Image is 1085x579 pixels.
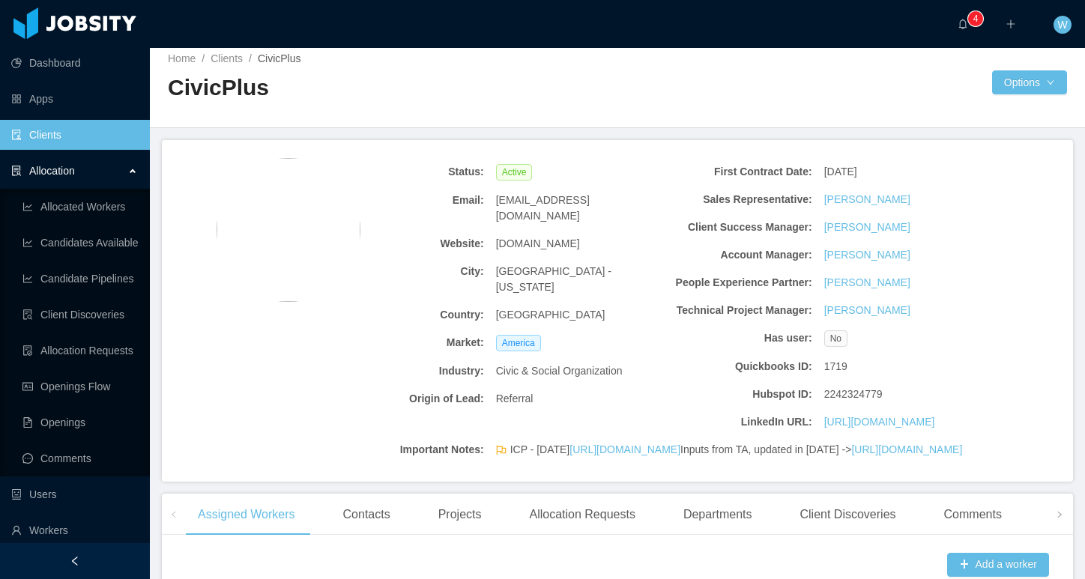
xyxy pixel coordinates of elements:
b: Has user: [660,330,812,346]
a: icon: line-chartCandidates Available [22,228,138,258]
a: icon: file-doneAllocation Requests [22,336,138,366]
a: Home [168,52,196,64]
button: Optionsicon: down [992,70,1067,94]
a: Clients [211,52,243,64]
span: [GEOGRAPHIC_DATA] - [US_STATE] [496,264,648,295]
span: Allocation [29,165,75,177]
a: icon: robotUsers [11,479,138,509]
sup: 4 [968,11,983,26]
span: Civic & Social Organization [496,363,623,379]
a: icon: userWorkers [11,515,138,545]
a: [PERSON_NAME] [824,303,910,318]
i: icon: left [170,511,178,518]
a: icon: file-textOpenings [22,407,138,437]
div: Assigned Workers [186,494,307,536]
b: Industry: [332,363,484,379]
div: [DATE] [818,158,982,186]
a: icon: line-chartCandidate Pipelines [22,264,138,294]
b: Website: [332,236,484,252]
button: icon: plusAdd a worker [947,553,1049,577]
span: / [249,52,252,64]
b: Status: [332,164,484,180]
b: Client Success Manager: [660,219,812,235]
div: Comments [932,494,1014,536]
i: icon: solution [11,166,22,176]
b: City: [332,264,484,279]
span: America [496,335,541,351]
span: Active [496,164,533,181]
a: [URL][DOMAIN_NAME] [569,443,680,455]
a: icon: idcardOpenings Flow [22,372,138,401]
span: 1719 [824,359,847,375]
span: [DOMAIN_NAME] [496,236,580,252]
i: icon: bell [958,19,968,29]
span: ICP - [DATE] Inputs from TA, updated in [DATE] -> [510,442,963,458]
b: People Experience Partner: [660,275,812,291]
a: icon: line-chartAllocated Workers [22,192,138,222]
a: icon: appstoreApps [11,84,138,114]
span: CivicPlus [258,52,301,64]
div: Allocation Requests [517,494,647,536]
p: 4 [973,11,979,26]
img: 911d0f00-fa34-11e8-bb5c-c7097ba0615b_5e628ec90734b-400w.png [217,158,360,302]
a: icon: messageComments [22,443,138,473]
a: [PERSON_NAME] [824,192,910,207]
a: [PERSON_NAME] [824,275,910,291]
b: Hubspot ID: [660,386,812,402]
a: icon: pie-chartDashboard [11,48,138,78]
span: [EMAIL_ADDRESS][DOMAIN_NAME] [496,193,648,224]
b: Origin of Lead: [332,391,484,407]
div: Departments [671,494,764,536]
a: [PERSON_NAME] [824,247,910,263]
span: 2242324779 [824,386,883,402]
b: Technical Project Manager: [660,303,812,318]
b: Email: [332,193,484,208]
i: icon: plus [1006,19,1016,29]
b: LinkedIn URL: [660,414,812,430]
a: [URL][DOMAIN_NAME] [851,443,962,455]
span: W [1057,16,1067,34]
div: Client Discoveries [788,494,907,536]
b: Account Manager: [660,247,812,263]
b: First Contract Date: [660,164,812,180]
span: Referral [496,391,534,407]
i: icon: right [1056,511,1063,518]
b: Country: [332,307,484,323]
span: No [824,330,847,347]
a: [PERSON_NAME] [824,219,910,235]
h2: CivicPlus [168,73,617,103]
div: Contacts [331,494,402,536]
a: [URL][DOMAIN_NAME] [824,414,935,430]
span: / [202,52,205,64]
b: Market: [332,335,484,351]
div: Projects [426,494,494,536]
b: Important Notes: [332,442,484,458]
a: icon: auditClients [11,120,138,150]
b: Quickbooks ID: [660,359,812,375]
span: [GEOGRAPHIC_DATA] [496,307,605,323]
b: Sales Representative: [660,192,812,207]
a: icon: file-searchClient Discoveries [22,300,138,330]
span: flag [496,445,507,461]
